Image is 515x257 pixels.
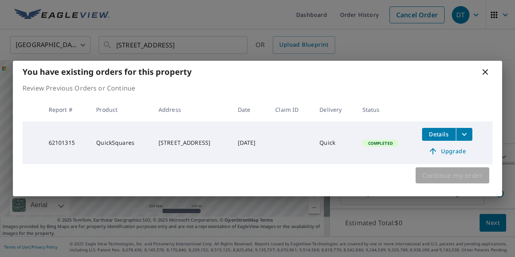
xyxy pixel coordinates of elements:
[427,146,468,156] span: Upgrade
[422,145,472,158] a: Upgrade
[313,98,356,121] th: Delivery
[90,121,152,164] td: QuickSquares
[90,98,152,121] th: Product
[42,98,90,121] th: Report #
[422,128,456,141] button: detailsBtn-62101315
[313,121,356,164] td: Quick
[159,139,225,147] div: [STREET_ADDRESS]
[363,140,398,146] span: Completed
[23,66,192,77] b: You have existing orders for this property
[23,83,492,93] p: Review Previous Orders or Continue
[231,98,269,121] th: Date
[356,98,416,121] th: Status
[269,98,313,121] th: Claim ID
[427,130,451,138] span: Details
[152,98,231,121] th: Address
[231,121,269,164] td: [DATE]
[422,170,483,181] span: Continue my order
[416,167,489,183] button: Continue my order
[42,121,90,164] td: 62101315
[456,128,472,141] button: filesDropdownBtn-62101315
